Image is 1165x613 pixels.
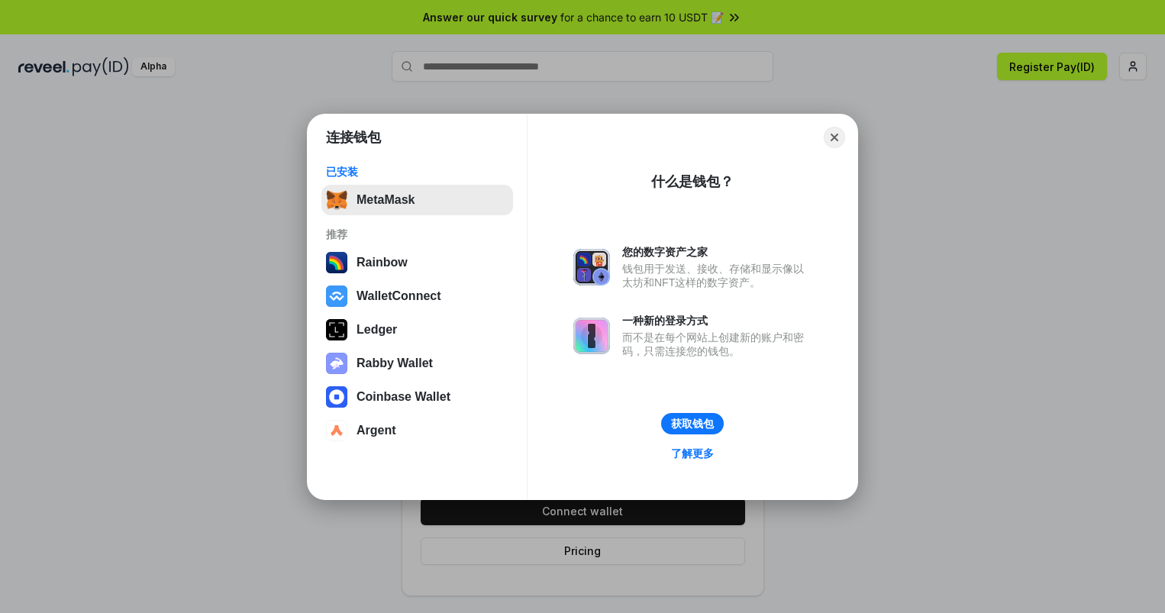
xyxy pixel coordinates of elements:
div: 您的数字资产之家 [622,245,812,259]
img: svg+xml,%3Csvg%20xmlns%3D%22http%3A%2F%2Fwww.w3.org%2F2000%2Fsvg%22%20fill%3D%22none%22%20viewBox... [573,249,610,286]
div: 一种新的登录方式 [622,314,812,327]
button: MetaMask [321,185,513,215]
div: 钱包用于发送、接收、存储和显示像以太坊和NFT这样的数字资产。 [622,262,812,289]
div: 推荐 [326,227,508,241]
img: svg+xml,%3Csvg%20xmlns%3D%22http%3A%2F%2Fwww.w3.org%2F2000%2Fsvg%22%20fill%3D%22none%22%20viewBox... [573,318,610,354]
button: Argent [321,415,513,446]
img: svg+xml,%3Csvg%20fill%3D%22none%22%20height%3D%2233%22%20viewBox%3D%220%200%2035%2033%22%20width%... [326,189,347,211]
button: Ledger [321,315,513,345]
button: Coinbase Wallet [321,382,513,412]
img: svg+xml,%3Csvg%20xmlns%3D%22http%3A%2F%2Fwww.w3.org%2F2000%2Fsvg%22%20width%3D%2228%22%20height%3... [326,319,347,340]
h1: 连接钱包 [326,128,381,147]
div: 已安装 [326,165,508,179]
div: Rainbow [357,256,408,269]
div: Ledger [357,323,397,337]
img: svg+xml,%3Csvg%20width%3D%2228%22%20height%3D%2228%22%20viewBox%3D%220%200%2028%2028%22%20fill%3D... [326,420,347,441]
button: Rainbow [321,247,513,278]
button: WalletConnect [321,281,513,311]
a: 了解更多 [662,444,723,463]
div: 什么是钱包？ [651,173,734,191]
img: svg+xml,%3Csvg%20width%3D%22120%22%20height%3D%22120%22%20viewBox%3D%220%200%20120%20120%22%20fil... [326,252,347,273]
div: Coinbase Wallet [357,390,450,404]
button: 获取钱包 [661,413,724,434]
div: Argent [357,424,396,437]
button: Rabby Wallet [321,348,513,379]
div: Rabby Wallet [357,357,433,370]
button: Close [824,127,845,148]
div: WalletConnect [357,289,441,303]
div: 获取钱包 [671,417,714,431]
img: svg+xml,%3Csvg%20width%3D%2228%22%20height%3D%2228%22%20viewBox%3D%220%200%2028%2028%22%20fill%3D... [326,386,347,408]
div: 了解更多 [671,447,714,460]
div: MetaMask [357,193,415,207]
div: 而不是在每个网站上创建新的账户和密码，只需连接您的钱包。 [622,331,812,358]
img: svg+xml,%3Csvg%20xmlns%3D%22http%3A%2F%2Fwww.w3.org%2F2000%2Fsvg%22%20fill%3D%22none%22%20viewBox... [326,353,347,374]
img: svg+xml,%3Csvg%20width%3D%2228%22%20height%3D%2228%22%20viewBox%3D%220%200%2028%2028%22%20fill%3D... [326,286,347,307]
